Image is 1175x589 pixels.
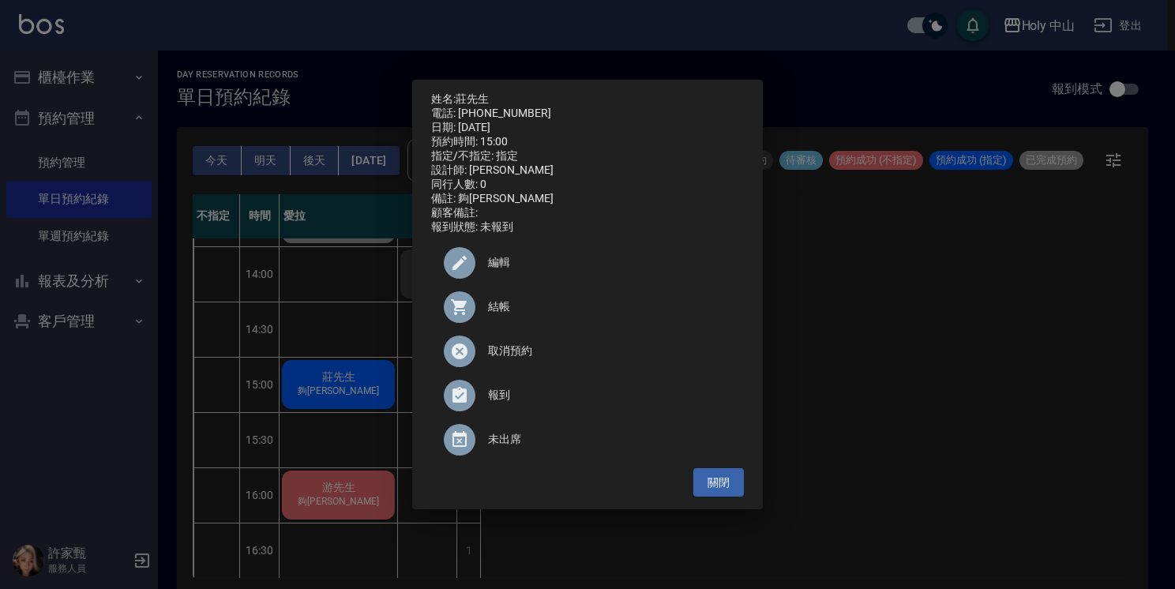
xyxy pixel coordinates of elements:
a: 結帳 [431,285,744,329]
div: 未出席 [431,418,744,462]
a: 莊先生 [456,92,489,105]
span: 結帳 [488,298,731,315]
div: 報到 [431,373,744,418]
div: 報到狀態: 未報到 [431,220,744,234]
div: 指定/不指定: 指定 [431,149,744,163]
span: 編輯 [488,254,731,271]
button: 關閉 [693,468,744,497]
div: 編輯 [431,241,744,285]
span: 未出席 [488,431,731,448]
div: 設計師: [PERSON_NAME] [431,163,744,178]
div: 日期: [DATE] [431,121,744,135]
div: 預約時間: 15:00 [431,135,744,149]
span: 報到 [488,387,731,403]
div: 同行人數: 0 [431,178,744,192]
p: 姓名: [431,92,744,107]
span: 取消預約 [488,343,731,359]
div: 顧客備註: [431,206,744,220]
div: 電話: [PHONE_NUMBER] [431,107,744,121]
div: 取消預約 [431,329,744,373]
div: 備註: 夠[PERSON_NAME] [431,192,744,206]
